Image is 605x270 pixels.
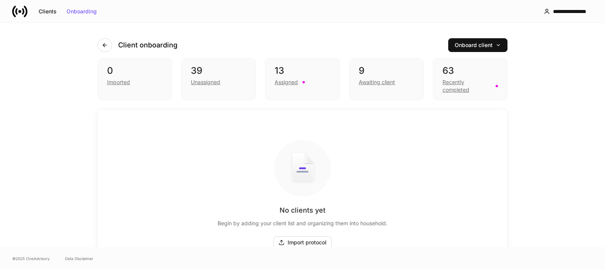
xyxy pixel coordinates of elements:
[98,215,507,227] div: Begin by adding your client list and organizing them into household.
[273,236,332,249] button: Import protocol
[62,5,102,18] button: Onboarding
[455,42,501,48] div: Onboard client
[98,206,507,215] div: No clients yet
[39,9,57,14] div: Clients
[349,58,424,100] div: 9Awaiting client
[442,65,498,77] div: 63
[433,58,507,100] div: 63Recently completed
[12,255,50,262] span: © 2025 OneAdvisory
[191,65,246,77] div: 39
[107,78,130,86] div: Imported
[67,9,97,14] div: Onboarding
[65,255,93,262] a: Data Disclaimer
[278,239,327,246] div: Import protocol
[98,58,172,100] div: 0Imported
[265,58,340,100] div: 13Assigned
[448,38,507,52] button: Onboard client
[181,58,256,100] div: 39Unassigned
[118,41,177,50] h4: Client onboarding
[359,78,395,86] div: Awaiting client
[191,78,220,86] div: Unassigned
[34,5,62,18] button: Clients
[275,78,298,86] div: Assigned
[442,78,491,94] div: Recently completed
[107,65,163,77] div: 0
[275,65,330,77] div: 13
[359,65,414,77] div: 9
